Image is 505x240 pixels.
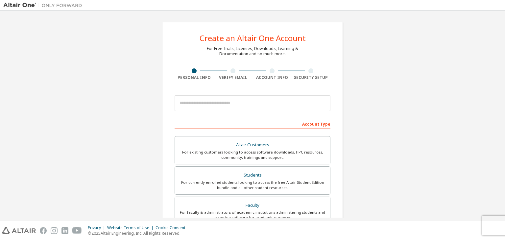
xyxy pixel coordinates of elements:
[179,180,326,190] div: For currently enrolled students looking to access the free Altair Student Edition bundle and all ...
[179,210,326,220] div: For faculty & administrators of academic institutions administering students and accessing softwa...
[61,227,68,234] img: linkedin.svg
[72,227,82,234] img: youtube.svg
[179,150,326,160] div: For existing customers looking to access software downloads, HPC resources, community, trainings ...
[207,46,298,57] div: For Free Trials, Licenses, Downloads, Learning & Documentation and so much more.
[88,225,107,230] div: Privacy
[179,201,326,210] div: Faculty
[292,75,331,80] div: Security Setup
[214,75,253,80] div: Verify Email
[2,227,36,234] img: altair_logo.svg
[179,140,326,150] div: Altair Customers
[88,230,189,236] p: © 2025 Altair Engineering, Inc. All Rights Reserved.
[200,34,306,42] div: Create an Altair One Account
[156,225,189,230] div: Cookie Consent
[3,2,85,9] img: Altair One
[107,225,156,230] div: Website Terms of Use
[175,118,330,129] div: Account Type
[51,227,58,234] img: instagram.svg
[179,171,326,180] div: Students
[252,75,292,80] div: Account Info
[175,75,214,80] div: Personal Info
[40,227,47,234] img: facebook.svg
